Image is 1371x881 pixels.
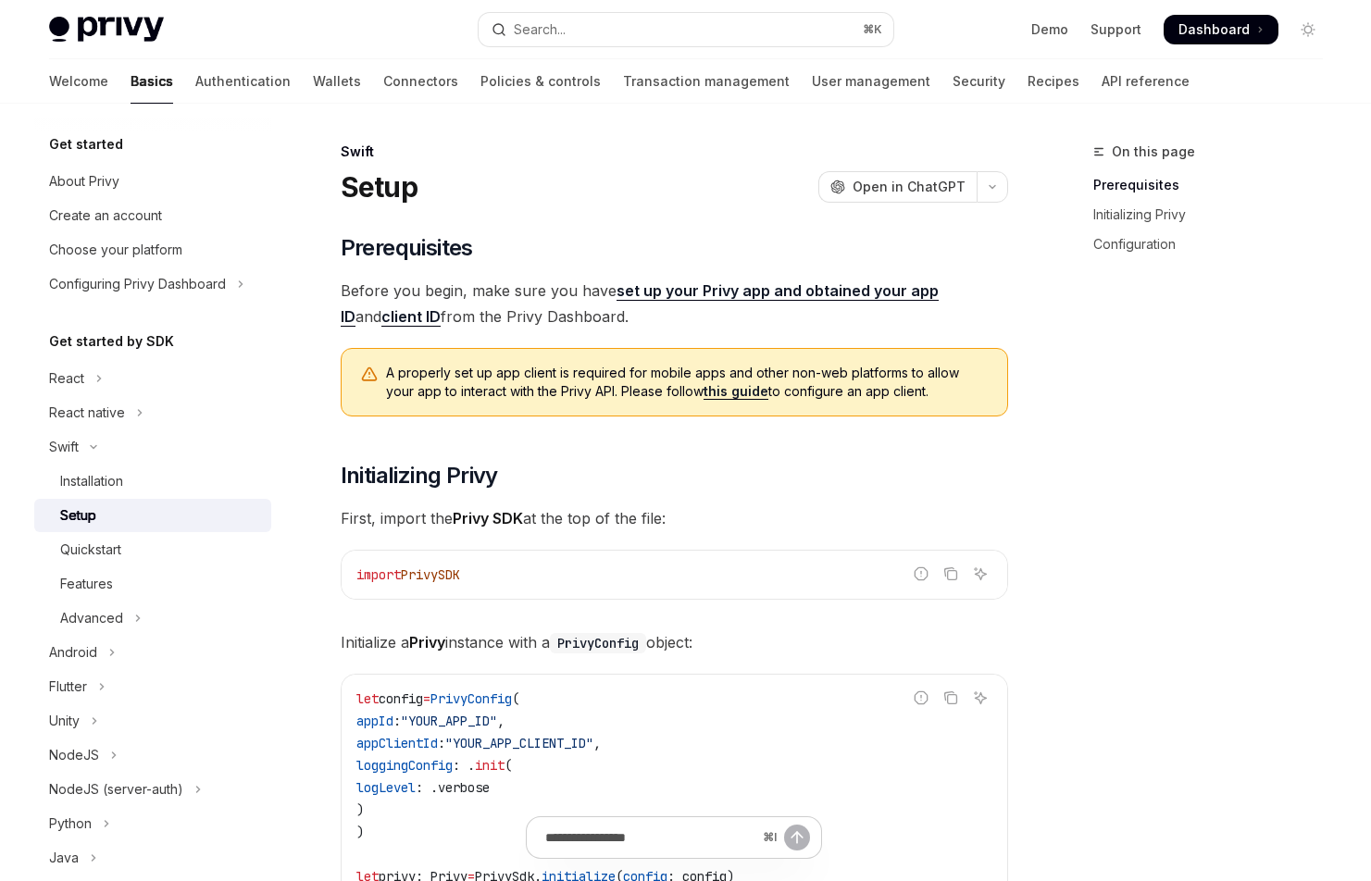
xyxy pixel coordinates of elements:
[49,436,79,458] div: Swift
[453,757,475,774] span: : .
[34,636,271,669] button: Toggle Android section
[356,566,401,583] span: import
[423,690,430,707] span: =
[360,366,379,384] svg: Warning
[968,562,992,586] button: Ask AI
[34,704,271,738] button: Toggle Unity section
[853,178,966,196] span: Open in ChatGPT
[1112,141,1195,163] span: On this page
[34,165,271,198] a: About Privy
[909,562,933,586] button: Report incorrect code
[497,713,505,729] span: ,
[34,567,271,601] a: Features
[60,539,121,561] div: Quickstart
[313,59,361,104] a: Wallets
[341,461,498,490] span: Initializing Privy
[34,773,271,806] button: Toggle NodeJS (server-auth) section
[623,59,790,104] a: Transaction management
[49,778,183,800] div: NodeJS (server-auth)
[49,847,79,869] div: Java
[49,59,108,104] a: Welcome
[356,757,453,774] span: loggingConfig
[939,562,963,586] button: Copy the contents from the code block
[356,713,393,729] span: appId
[34,533,271,566] a: Quickstart
[479,13,893,46] button: Open search
[341,281,939,327] a: set up your Privy app and obtained your app ID
[968,686,992,710] button: Ask AI
[49,367,84,390] div: React
[1178,20,1250,39] span: Dashboard
[49,710,80,732] div: Unity
[593,735,601,751] span: ,
[704,383,768,400] a: this guide
[341,170,418,204] h1: Setup
[49,133,123,155] h5: Get started
[1091,20,1141,39] a: Support
[1102,59,1190,104] a: API reference
[34,362,271,395] button: Toggle React section
[341,143,1008,161] div: Swift
[818,171,977,203] button: Open in ChatGPT
[480,59,601,104] a: Policies & controls
[131,59,173,104] a: Basics
[953,59,1005,104] a: Security
[416,779,438,796] span: : .
[60,470,123,492] div: Installation
[34,396,271,429] button: Toggle React native section
[1164,15,1278,44] a: Dashboard
[341,629,1008,655] span: Initialize a instance with a object:
[1028,59,1079,104] a: Recipes
[34,602,271,635] button: Toggle Advanced section
[34,465,271,498] a: Installation
[379,690,423,707] span: config
[34,738,271,772] button: Toggle NodeJS section
[49,273,226,295] div: Configuring Privy Dashboard
[545,817,755,858] input: Ask a question...
[60,573,113,595] div: Features
[445,735,593,751] span: "YOUR_APP_CLIENT_ID"
[49,170,119,192] div: About Privy
[34,430,271,464] button: Toggle Swift section
[34,841,271,875] button: Toggle Java section
[430,690,512,707] span: PrivyConfig
[393,713,401,729] span: :
[356,690,379,707] span: let
[49,205,162,227] div: Create an account
[49,330,174,353] h5: Get started by SDK
[49,744,99,766] div: NodeJS
[401,566,460,583] span: PrivySDK
[34,499,271,532] a: Setup
[49,17,164,43] img: light logo
[34,807,271,840] button: Toggle Python section
[401,713,497,729] span: "YOUR_APP_ID"
[438,779,490,796] span: verbose
[34,233,271,267] a: Choose your platform
[49,239,182,261] div: Choose your platform
[356,779,416,796] span: logLevel
[939,686,963,710] button: Copy the contents from the code block
[34,267,271,301] button: Toggle Configuring Privy Dashboard section
[409,633,445,651] strong: Privy
[1031,20,1068,39] a: Demo
[356,801,364,818] span: )
[49,813,92,835] div: Python
[195,59,291,104] a: Authentication
[1093,200,1338,230] a: Initializing Privy
[453,509,523,527] strong: Privy SDK
[438,735,445,751] span: :
[49,676,87,698] div: Flutter
[512,690,519,707] span: (
[341,505,1008,531] span: First, import the at the top of the file:
[60,607,123,629] div: Advanced
[505,757,512,774] span: (
[341,278,1008,329] span: Before you begin, make sure you have and from the Privy Dashboard.
[60,504,96,527] div: Setup
[550,633,646,653] code: PrivyConfig
[1093,170,1338,200] a: Prerequisites
[356,735,438,751] span: appClientId
[381,307,441,327] a: client ID
[34,670,271,703] button: Toggle Flutter section
[863,22,882,37] span: ⌘ K
[514,19,566,41] div: Search...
